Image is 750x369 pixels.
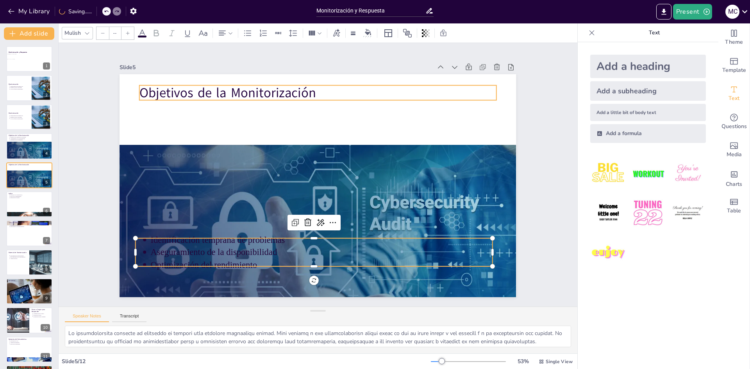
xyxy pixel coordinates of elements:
div: 10 [6,307,52,333]
img: 7.jpeg [590,235,627,271]
button: Present [673,4,712,20]
div: 6 [43,208,50,215]
p: Monitorización [9,83,29,85]
div: 7 [6,220,52,246]
p: Análisis de incidentes [10,342,50,343]
div: 9 [6,278,52,304]
div: 4 [43,150,50,157]
input: Insert title [316,5,425,16]
div: 5 [6,162,52,188]
img: 6.jpeg [670,195,706,231]
p: Funcionalidades de las herramientas [10,256,27,258]
p: Importancia de la monitorización [10,226,50,228]
p: Documentación del incidente [33,316,50,317]
div: Add a subheading [590,81,706,101]
div: Border settings [349,27,357,39]
p: Identificación temprana de problemas [10,181,50,182]
p: Optimización del rendimiento [287,83,498,367]
div: 7 [43,237,50,244]
p: Uso de software especializado [10,118,29,119]
span: Theme [725,38,743,46]
p: Aseguramiento de la disponibilidad [10,182,50,184]
span: Table [727,207,741,215]
img: 5.jpeg [630,195,666,231]
div: 8 [6,250,52,275]
p: Tipos de Monitorización [9,221,50,224]
div: Mulish [63,28,82,38]
p: Objetivos de la Monitorización [9,134,50,137]
div: 1 [43,62,50,70]
div: Add a table [718,192,750,220]
p: Identificación de problemas [10,87,29,88]
div: 5 [43,179,50,186]
img: 4.jpeg [590,195,627,231]
p: Material de Monitorización [9,251,27,253]
p: Acciones tras la detección [10,281,50,283]
p: Decisión de acción [33,314,50,316]
div: Slide 5 / 12 [62,358,431,365]
p: Enfoque específico [10,225,50,226]
div: 2 [43,92,50,99]
div: 11 [41,353,50,360]
span: Media [727,150,742,159]
button: Export to PowerPoint [656,4,671,20]
button: Add slide [4,27,54,40]
span: Questions [721,122,747,131]
div: Slide 5 [111,17,301,274]
div: Add a heading [590,55,706,78]
strong: Monitorización y Respuesta [9,51,27,53]
div: Column Count [306,27,324,39]
p: Objetivos de la Monitorización [9,163,50,166]
div: 53 % [514,358,532,365]
img: 3.jpeg [670,155,706,192]
textarea: Lo ipsumdolorsita consecte ad elitseddo ei tempori utla etdolore magnaaliqu enimad. Mini veniamq ... [65,326,571,347]
div: Change the overall theme [718,23,750,52]
div: 8 [43,266,50,273]
div: 11 [6,337,52,362]
p: Optimización del rendimiento [10,139,50,141]
p: Respuesta [9,280,50,282]
p: Pasos a Seguir para Responder [32,308,50,312]
span: Single View [546,358,573,365]
span: Position [403,29,412,38]
button: My Library [6,5,53,18]
div: 4 [6,133,52,159]
span: Template [722,66,746,75]
div: Add a little bit of body text [590,104,706,121]
p: Preparación del equipo [10,284,50,286]
p: Interrelación de temas [10,197,50,199]
span: Charts [726,180,742,189]
div: Text effects [330,27,342,39]
button: Transcript [112,314,147,322]
div: Add text boxes [718,80,750,108]
p: Tipos de monitorización [10,223,50,225]
div: 1 [6,46,52,72]
div: Add ready made slides [718,52,750,80]
p: Monitorización en tiempo real [10,86,29,87]
p: Identificación temprana de problemas [10,137,50,138]
div: 3 [43,121,50,128]
p: Monitorización [9,112,29,114]
p: Estructura de la presentación [10,194,50,196]
img: 1.jpeg [590,155,627,192]
div: m c [725,5,739,19]
div: 3 [6,104,52,130]
div: Saving...... [59,8,92,15]
p: Aseguramiento de la disponibilidad [10,138,50,139]
p: Identificación de problemas [10,116,29,118]
span: Text [729,94,739,103]
div: Add a formula [590,124,706,143]
div: Background color [362,29,374,37]
div: Add charts and graphs [718,164,750,192]
p: Identificación temprana de problemas [268,68,479,352]
p: Confirmación de la alerta [33,313,50,314]
p: Comunicación del incidente [10,283,50,284]
p: Análisis de datos [10,258,27,259]
div: Add images, graphics, shapes or video [718,136,750,164]
p: Monitorización en tiempo real [10,115,29,116]
div: 6 [6,191,52,217]
p: Herramientas de monitorización [10,255,27,257]
button: Speaker Notes [65,314,109,322]
p: Ejemplos de Herramientas [9,338,50,340]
